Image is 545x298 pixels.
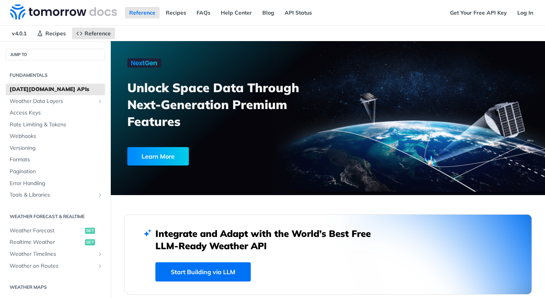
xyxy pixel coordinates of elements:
[10,109,103,117] span: Access Keys
[155,262,251,281] a: Start Building via LLM
[6,119,105,131] a: Rate Limiting & Tokens
[8,28,31,39] span: v4.0.1
[6,166,105,177] a: Pagination
[10,180,103,187] span: Error Handling
[6,237,105,248] a: Realtime Weatherget
[85,239,95,245] span: get
[6,96,105,107] a: Weather Data LayersShow subpages for Weather Data Layers
[127,79,336,130] h3: Unlock Space Data Through Next-Generation Premium Features
[6,284,105,291] h2: Weather Maps
[10,227,83,235] span: Weather Forecast
[6,131,105,142] a: Webhooks
[6,49,105,60] button: JUMP TO
[85,228,95,234] span: get
[6,260,105,272] a: Weather on RoutesShow subpages for Weather on Routes
[10,191,95,199] span: Tools & Libraries
[6,178,105,189] a: Error Handling
[192,7,215,18] a: FAQs
[10,86,103,93] span: [DATE][DOMAIN_NAME] APIs
[10,156,103,164] span: Formats
[10,4,117,20] img: Tomorrow.io Weather API Docs
[6,225,105,237] a: Weather Forecastget
[10,132,103,140] span: Webhooks
[97,98,103,104] button: Show subpages for Weather Data Layers
[127,58,161,68] img: NextGen
[6,189,105,201] a: Tools & LibrariesShow subpages for Tools & Libraries
[85,30,111,37] span: Reference
[6,72,105,79] h2: Fundamentals
[217,7,256,18] a: Help Center
[258,7,278,18] a: Blog
[10,144,103,152] span: Versioning
[10,250,95,258] span: Weather Timelines
[446,7,511,18] a: Get Your Free API Key
[280,7,316,18] a: API Status
[125,7,160,18] a: Reference
[6,154,105,166] a: Formats
[97,263,103,269] button: Show subpages for Weather on Routes
[10,168,103,175] span: Pagination
[6,84,105,95] a: [DATE][DOMAIN_NAME] APIs
[97,251,103,257] button: Show subpages for Weather Timelines
[45,30,66,37] span: Recipes
[513,7,537,18] a: Log In
[97,192,103,198] button: Show subpages for Tools & Libraries
[6,142,105,154] a: Versioning
[10,98,95,105] span: Weather Data Layers
[10,262,95,270] span: Weather on Routes
[127,147,189,166] div: Learn More
[6,213,105,220] h2: Weather Forecast & realtime
[162,7,190,18] a: Recipes
[33,28,70,39] a: Recipes
[155,227,382,252] h2: Integrate and Adapt with the World’s Best Free LLM-Ready Weather API
[6,248,105,260] a: Weather TimelinesShow subpages for Weather Timelines
[72,28,115,39] a: Reference
[10,121,103,129] span: Rate Limiting & Tokens
[6,107,105,119] a: Access Keys
[10,238,83,246] span: Realtime Weather
[127,147,294,166] a: Learn More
